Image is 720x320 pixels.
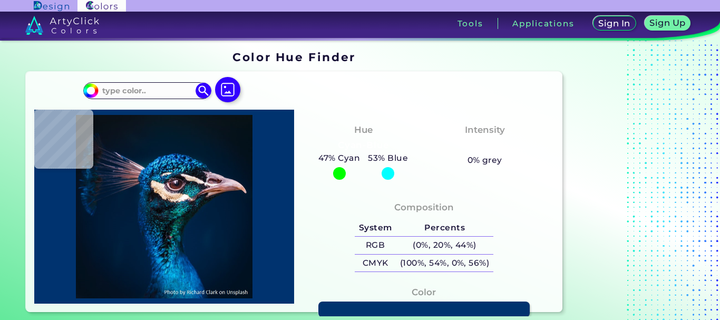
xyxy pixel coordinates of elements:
h4: Color [412,285,436,300]
img: icon picture [215,77,240,102]
h4: Intensity [465,122,505,138]
h5: (100%, 54%, 0%, 56%) [396,255,493,272]
h5: 0% grey [468,153,502,167]
h5: CMYK [355,255,396,272]
h3: Cyan-Blue [334,139,393,152]
h5: Sign Up [651,19,684,27]
h5: RGB [355,237,396,254]
h5: 53% Blue [364,151,412,165]
img: logo_artyclick_colors_white.svg [25,16,100,35]
img: icon search [196,83,211,99]
img: ArtyClick Design logo [34,1,69,11]
input: type color.. [99,83,197,98]
h1: Color Hue Finder [232,49,355,65]
h5: Sign In [600,20,629,27]
img: img_pavlin.jpg [40,115,289,298]
a: Sign Up [647,17,688,30]
h3: Vibrant [462,139,508,152]
h5: Percents [396,219,493,236]
a: Sign In [595,17,634,30]
h4: Hue [354,122,373,138]
h3: Applications [512,20,574,27]
h5: System [355,219,396,236]
h3: Tools [458,20,483,27]
h5: (0%, 20%, 44%) [396,237,493,254]
h4: Composition [394,200,454,215]
h5: 47% Cyan [315,151,364,165]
